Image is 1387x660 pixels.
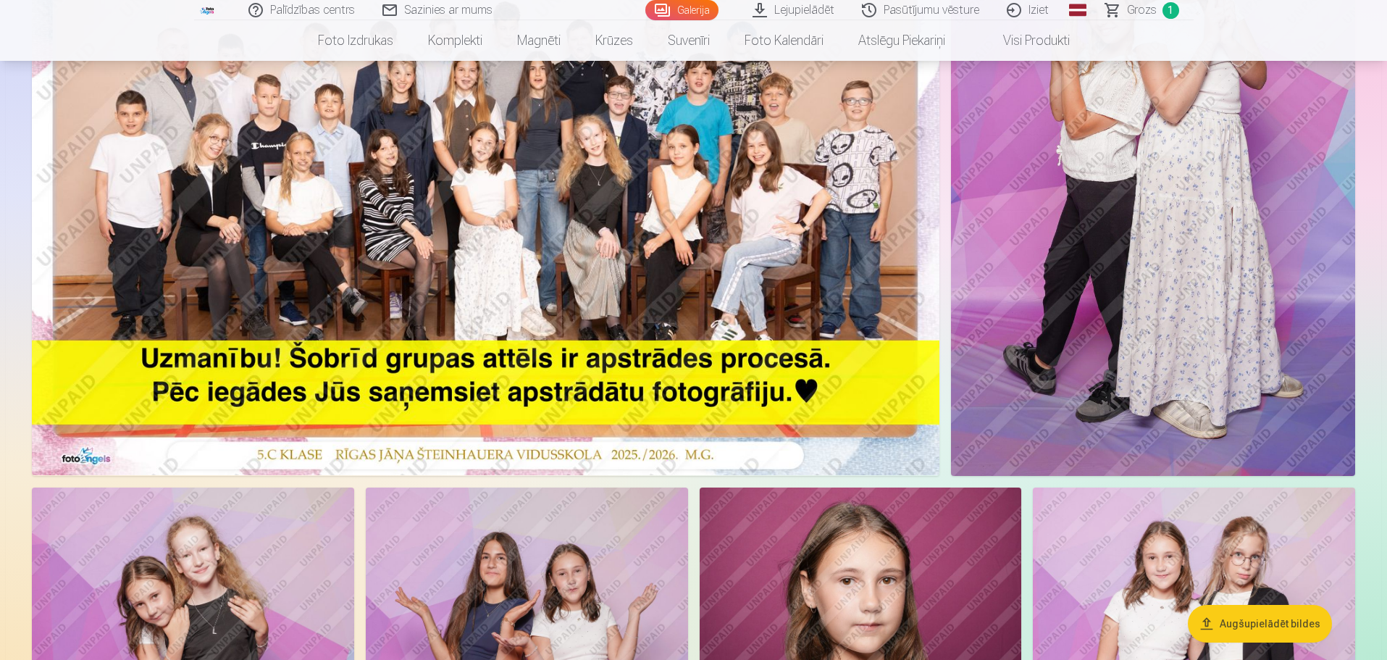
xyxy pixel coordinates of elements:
a: Komplekti [411,20,500,61]
a: Foto izdrukas [301,20,411,61]
span: Grozs [1127,1,1157,19]
a: Krūzes [578,20,650,61]
img: /fa1 [200,6,216,14]
a: Foto kalendāri [727,20,841,61]
a: Suvenīri [650,20,727,61]
a: Magnēti [500,20,578,61]
button: Augšupielādēt bildes [1188,605,1332,643]
a: Visi produkti [963,20,1087,61]
a: Atslēgu piekariņi [841,20,963,61]
span: 1 [1162,2,1179,19]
